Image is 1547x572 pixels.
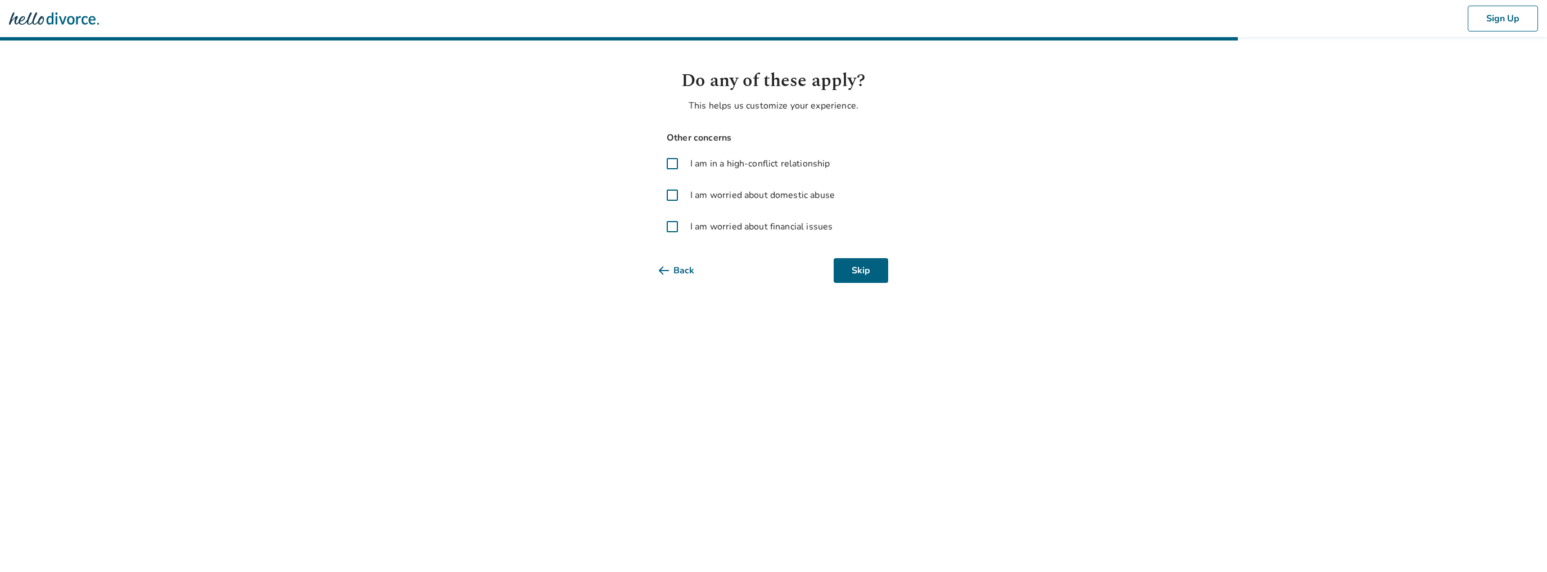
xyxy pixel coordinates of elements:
[1491,518,1547,572] iframe: Chat Widget
[690,220,833,233] span: I am worried about financial issues
[1468,6,1538,31] button: Sign Up
[9,7,99,30] img: Hello Divorce Logo
[659,99,888,112] p: This helps us customize your experience.
[659,258,712,283] button: Back
[690,157,830,170] span: I am in a high-conflict relationship
[690,188,835,202] span: I am worried about domestic abuse
[659,130,888,146] span: Other concerns
[834,258,888,283] button: Skip
[659,67,888,94] h1: Do any of these apply?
